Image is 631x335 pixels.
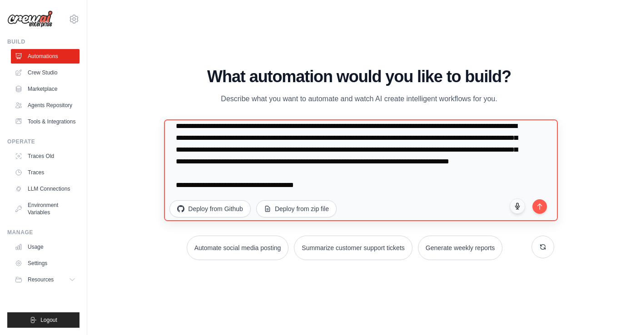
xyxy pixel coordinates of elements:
[28,276,54,283] span: Resources
[11,98,79,113] a: Agents Repository
[11,65,79,80] a: Crew Studio
[40,316,57,324] span: Logout
[169,200,251,217] button: Deploy from Github
[206,93,512,105] p: Describe what you want to automate and watch AI create intelligent workflows for you.
[7,138,79,145] div: Operate
[11,82,79,96] a: Marketplace
[294,236,412,260] button: Summarize customer support tickets
[7,10,53,28] img: Logo
[11,165,79,180] a: Traces
[164,68,554,86] h1: What automation would you like to build?
[11,182,79,196] a: LLM Connections
[7,229,79,236] div: Manage
[11,256,79,271] a: Settings
[11,114,79,129] a: Tools & Integrations
[7,312,79,328] button: Logout
[11,272,79,287] button: Resources
[11,198,79,220] a: Environment Variables
[586,291,631,335] iframe: Chat Widget
[256,200,337,217] button: Deploy from zip file
[11,240,79,254] a: Usage
[7,38,79,45] div: Build
[418,236,503,260] button: Generate weekly reports
[187,236,289,260] button: Automate social media posting
[11,149,79,163] a: Traces Old
[11,49,79,64] a: Automations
